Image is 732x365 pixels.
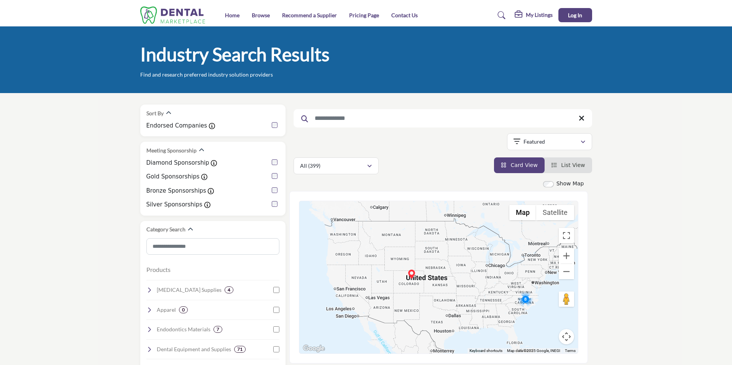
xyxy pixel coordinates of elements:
input: Diamond Sponsorship checkbox [272,159,277,165]
h2: Sort By [146,110,164,117]
a: Open this area in Google Maps (opens a new window) [301,344,327,354]
p: Find and research preferred industry solution providers [140,71,273,79]
li: Card View [494,157,545,173]
button: Drag Pegman onto the map to open Street View [559,291,574,307]
a: View List [551,162,585,168]
input: Bronze Sponsorships checkbox [272,187,277,193]
h4: Oral Surgery Supplies: Instruments and materials for surgical procedures, extractions, and bone g... [157,286,222,294]
button: Map camera controls [559,329,574,344]
img: Google [301,344,327,354]
div: 4 Results For Oral Surgery Supplies [225,286,233,293]
label: Bronze Sponsorships [146,187,206,195]
h2: Meeting Sponsorship [146,147,197,154]
input: Gold Sponsorships checkbox [272,173,277,179]
a: Recommend a Supplier [282,12,337,18]
b: 4 [228,287,230,293]
a: Search [490,9,510,21]
h1: Industry Search Results [140,43,330,66]
h2: Category Search [146,226,185,233]
button: Zoom out [559,264,574,279]
div: My Listings [515,11,553,20]
button: All (399) [294,157,379,174]
input: Search Category [146,238,279,255]
span: List View [561,162,585,168]
input: Select Oral Surgery Supplies checkbox [273,287,279,293]
label: Diamond Sponsorship [146,159,209,167]
b: 7 [217,327,219,332]
button: Zoom in [559,248,574,264]
li: List View [545,157,592,173]
label: Show Map [556,180,584,188]
button: Toggle fullscreen view [559,228,574,243]
label: Gold Sponsorships [146,172,200,181]
input: Search Keyword [294,109,592,128]
a: Contact Us [391,12,418,18]
p: Featured [524,138,545,146]
a: View Card [501,162,538,168]
h4: Dental Equipment and Supplies: Essential dental chairs, lights, suction devices, and other clinic... [157,345,231,353]
button: Log In [558,8,592,22]
b: 71 [237,347,243,352]
input: Select Endodontics Materials checkbox [273,326,279,332]
div: 7 Results For Endodontics Materials [213,326,222,333]
h4: Endodontics Materials: Supplies for root canal treatments, including sealers, files, and obturati... [157,326,210,333]
button: Show satellite imagery [536,205,574,220]
label: Silver Sponsorships [146,200,203,209]
a: Home [225,12,240,18]
button: Keyboard shortcuts [469,348,502,354]
input: Select Apparel checkbox [273,307,279,313]
div: 0 Results For Apparel [179,306,188,313]
span: Log In [568,12,582,18]
span: Card View [510,162,537,168]
span: Map data ©2025 Google, INEGI [507,349,560,353]
p: All (399) [300,162,320,170]
div: 71 Results For Dental Equipment and Supplies [234,346,246,353]
div: Cluster of 8 locations (4 HQ, 4 Branches) Click to view companies [518,291,533,307]
a: Terms [565,349,576,353]
h5: My Listings [526,11,553,18]
button: Products [146,265,171,274]
button: Show street map [509,205,536,220]
label: Endorsed Companies [146,121,207,130]
img: Site Logo [140,7,209,24]
button: Featured [507,133,592,150]
input: Endorsed Companies checkbox [272,122,277,128]
input: Silver Sponsorships checkbox [272,201,277,207]
h4: Apparel: Clothing and uniforms for dental professionals. [157,306,176,314]
b: 0 [182,307,185,313]
a: Pricing Page [349,12,379,18]
input: Select Dental Equipment and Supplies checkbox [273,346,279,352]
a: Browse [252,12,270,18]
div: BestCard, inc. (HQ) [407,270,416,279]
